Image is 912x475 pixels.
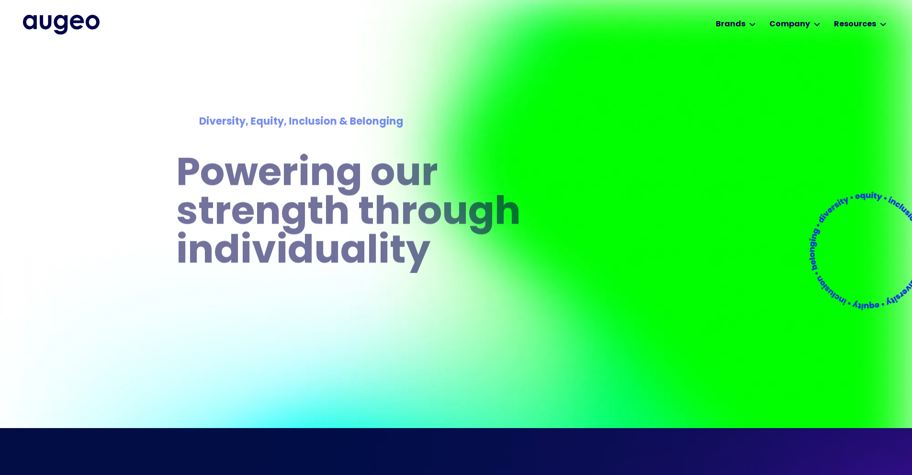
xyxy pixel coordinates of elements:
[769,19,810,30] div: Company
[23,15,100,34] img: Augeo's full logo in midnight blue.
[176,156,590,272] h1: Powering our strength through individuality
[834,19,876,30] div: Resources
[716,19,745,30] div: Brands
[23,15,100,34] a: home
[199,117,404,127] strong: Diversity, Equity, Inclusion & Belonging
